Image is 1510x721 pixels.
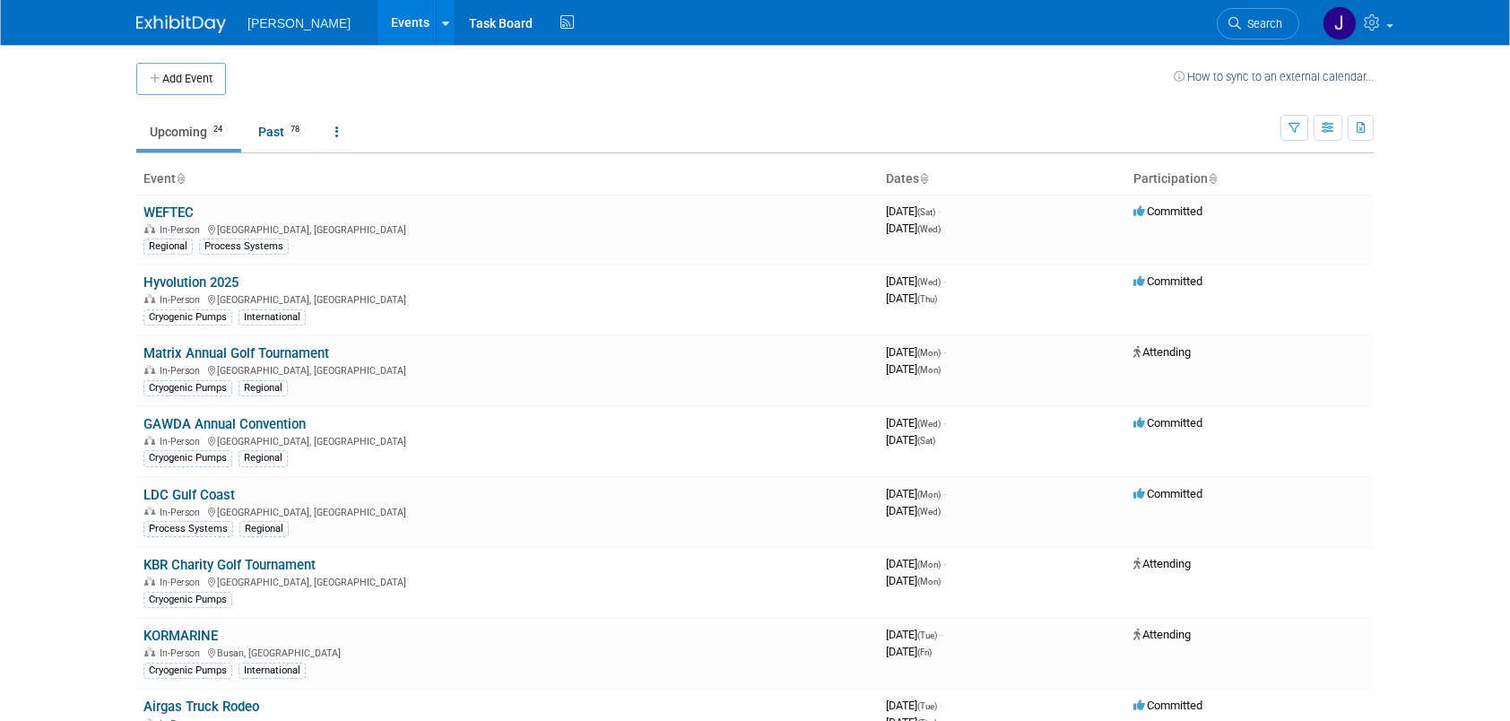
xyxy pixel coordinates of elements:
span: (Fri) [917,647,932,657]
div: [GEOGRAPHIC_DATA], [GEOGRAPHIC_DATA] [143,504,872,518]
span: Attending [1133,557,1191,570]
span: - [943,274,946,288]
span: (Thu) [917,294,937,304]
img: In-Person Event [144,436,155,445]
span: [DATE] [886,416,946,430]
span: Committed [1133,416,1202,430]
span: [DATE] [886,645,932,658]
img: In-Person Event [144,294,155,303]
span: (Tue) [917,630,937,640]
a: Matrix Annual Golf Tournament [143,345,329,361]
span: (Mon) [917,348,941,358]
th: Event [136,164,879,195]
span: - [943,416,946,430]
a: Hyvolution 2025 [143,274,239,291]
span: Committed [1133,487,1202,500]
span: [DATE] [886,362,941,376]
span: - [940,699,942,712]
span: (Mon) [917,365,941,375]
span: (Wed) [917,277,941,287]
span: Attending [1133,345,1191,359]
span: (Sat) [917,436,935,446]
a: KORMARINE [143,628,218,644]
span: (Sat) [917,207,935,217]
span: (Wed) [917,507,941,517]
div: [GEOGRAPHIC_DATA], [GEOGRAPHIC_DATA] [143,433,872,447]
a: Sort by Participation Type [1208,171,1217,186]
span: (Wed) [917,419,941,429]
div: Regional [239,380,288,396]
a: Sort by Event Name [176,171,185,186]
a: How to sync to an external calendar... [1174,70,1374,83]
span: (Mon) [917,560,941,569]
a: WEFTEC [143,204,194,221]
a: GAWDA Annual Convention [143,416,306,432]
div: [GEOGRAPHIC_DATA], [GEOGRAPHIC_DATA] [143,574,872,588]
img: Jennifer Cheatham [1323,6,1357,40]
a: Past78 [245,115,318,149]
span: In-Person [160,577,205,588]
span: 24 [208,123,228,136]
div: Cryogenic Pumps [143,450,232,466]
a: Sort by Start Date [919,171,928,186]
span: In-Person [160,647,205,659]
img: In-Person Event [144,647,155,656]
th: Dates [879,164,1126,195]
span: [DATE] [886,274,946,288]
span: - [943,487,946,500]
div: Regional [239,521,289,537]
img: In-Person Event [144,577,155,586]
a: KBR Charity Golf Tournament [143,557,316,573]
span: [DATE] [886,557,946,570]
span: [DATE] [886,222,941,235]
span: [DATE] [886,574,941,587]
div: Process Systems [199,239,289,255]
img: In-Person Event [144,224,155,233]
span: - [940,628,942,641]
div: Process Systems [143,521,233,537]
span: Search [1241,17,1282,30]
span: Committed [1133,204,1202,218]
span: [DATE] [886,504,941,517]
a: LDC Gulf Coast [143,487,235,503]
div: Cryogenic Pumps [143,592,232,608]
span: - [943,557,946,570]
span: Committed [1133,274,1202,288]
span: [DATE] [886,487,946,500]
div: Cryogenic Pumps [143,663,232,679]
img: In-Person Event [144,365,155,374]
span: Attending [1133,628,1191,641]
div: Regional [239,450,288,466]
span: (Mon) [917,577,941,586]
span: In-Person [160,436,205,447]
div: Cryogenic Pumps [143,380,232,396]
span: In-Person [160,365,205,377]
span: 78 [285,123,305,136]
span: [DATE] [886,291,937,305]
div: Regional [143,239,193,255]
div: Cryogenic Pumps [143,309,232,326]
div: [GEOGRAPHIC_DATA], [GEOGRAPHIC_DATA] [143,291,872,306]
span: [DATE] [886,699,942,712]
a: Upcoming24 [136,115,241,149]
span: (Wed) [917,224,941,234]
img: In-Person Event [144,507,155,516]
span: [DATE] [886,433,935,447]
a: Search [1217,8,1299,39]
div: International [239,309,306,326]
th: Participation [1126,164,1374,195]
div: [GEOGRAPHIC_DATA], [GEOGRAPHIC_DATA] [143,222,872,236]
a: Airgas Truck Rodeo [143,699,259,715]
span: [DATE] [886,628,942,641]
span: [PERSON_NAME] [247,16,351,30]
span: (Tue) [917,701,937,711]
span: [DATE] [886,204,941,218]
span: [DATE] [886,345,946,359]
span: In-Person [160,294,205,306]
span: (Mon) [917,490,941,499]
img: ExhibitDay [136,15,226,33]
span: - [938,204,941,218]
span: In-Person [160,224,205,236]
span: Committed [1133,699,1202,712]
div: [GEOGRAPHIC_DATA], [GEOGRAPHIC_DATA] [143,362,872,377]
